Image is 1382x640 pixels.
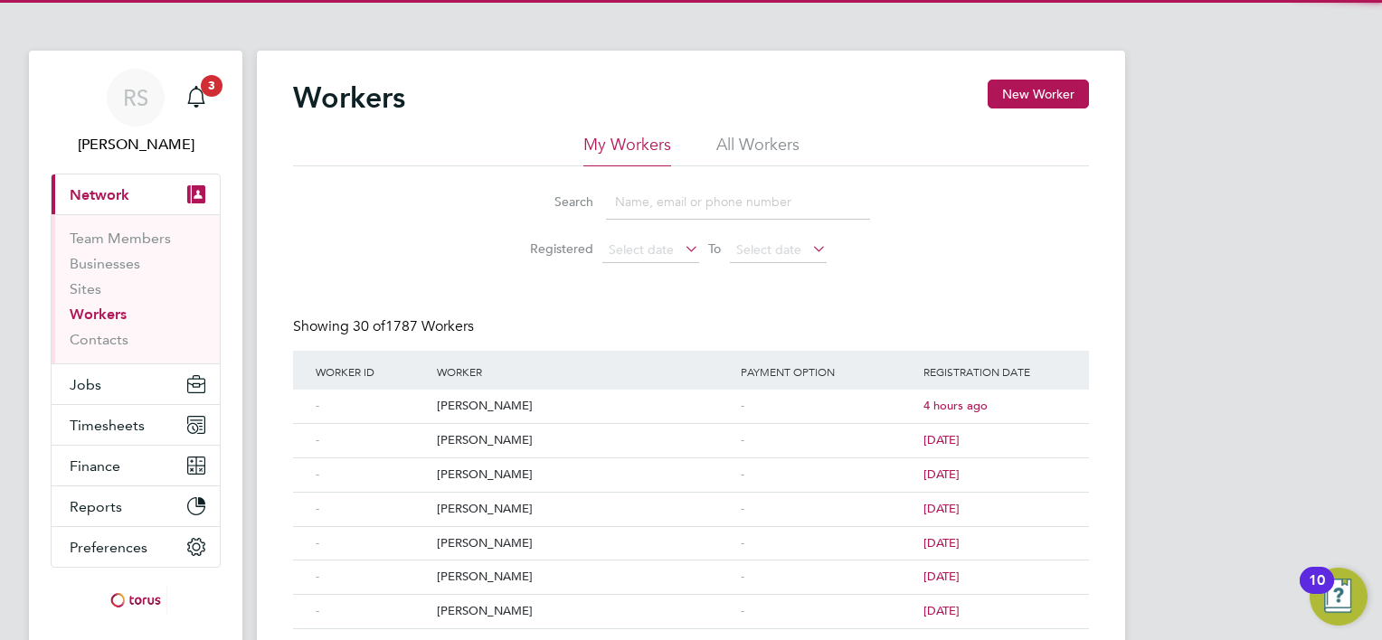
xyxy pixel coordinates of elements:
[432,424,736,457] div: [PERSON_NAME]
[311,560,1071,575] a: -[PERSON_NAME]-[DATE]
[311,493,432,526] div: -
[736,527,919,560] div: -
[736,595,919,628] div: -
[70,539,147,556] span: Preferences
[311,492,1071,507] a: -[PERSON_NAME]-[DATE]
[432,493,736,526] div: [PERSON_NAME]
[311,424,432,457] div: -
[293,317,478,336] div: Showing
[70,230,171,247] a: Team Members
[923,501,960,516] span: [DATE]
[583,134,671,166] li: My Workers
[311,527,432,560] div: -
[52,174,220,214] button: Network
[923,466,960,482] span: [DATE]
[311,457,1071,473] a: -[PERSON_NAME]-[DATE]
[703,237,726,260] span: To
[70,331,128,348] a: Contacts
[311,423,1071,438] a: -[PERSON_NAME]-[DATE]
[432,458,736,492] div: [PERSON_NAME]
[70,457,120,475] span: Finance
[311,351,432,392] div: Worker ID
[736,390,919,423] div: -
[52,527,220,567] button: Preferences
[311,594,1071,609] a: -[PERSON_NAME]-[DATE]
[52,364,220,404] button: Jobs
[201,75,222,97] span: 3
[52,405,220,445] button: Timesheets
[919,351,1071,392] div: Registration Date
[923,432,960,447] span: [DATE]
[736,241,801,258] span: Select date
[311,560,432,594] div: -
[432,560,736,594] div: [PERSON_NAME]
[70,417,145,434] span: Timesheets
[353,317,385,335] span: 30 of
[512,193,593,210] label: Search
[311,526,1071,541] a: -[PERSON_NAME]-[DATE]
[123,86,148,109] span: RS
[52,446,220,485] button: Finance
[52,214,220,363] div: Network
[512,240,593,257] label: Registered
[736,424,919,457] div: -
[716,134,800,166] li: All Workers
[311,595,432,628] div: -
[432,527,736,560] div: [PERSON_NAME]
[432,390,736,423] div: [PERSON_NAME]
[988,80,1089,108] button: New Worker
[104,586,167,615] img: torus-logo-retina.png
[923,535,960,551] span: [DATE]
[70,306,127,323] a: Workers
[70,255,140,272] a: Businesses
[923,569,960,584] span: [DATE]
[70,376,101,393] span: Jobs
[736,493,919,526] div: -
[293,80,405,116] h2: Workers
[432,595,736,628] div: [PERSON_NAME]
[736,458,919,492] div: -
[52,486,220,526] button: Reports
[609,241,674,258] span: Select date
[923,398,988,413] span: 4 hours ago
[51,586,221,615] a: Go to home page
[736,351,919,392] div: Payment Option
[70,186,129,203] span: Network
[1310,568,1368,626] button: Open Resource Center, 10 new notifications
[51,69,221,155] a: RS[PERSON_NAME]
[311,458,432,492] div: -
[606,184,870,220] input: Name, email or phone number
[1309,580,1325,604] div: 10
[70,498,122,515] span: Reports
[70,280,101,297] a: Sites
[432,351,736,392] div: Worker
[353,317,474,335] span: 1787 Workers
[311,389,1071,404] a: -[PERSON_NAME]-4 hours ago
[736,560,919,594] div: -
[311,390,432,423] div: -
[178,69,214,127] a: 3
[923,603,960,618] span: [DATE]
[51,134,221,155] span: Ryan Scott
